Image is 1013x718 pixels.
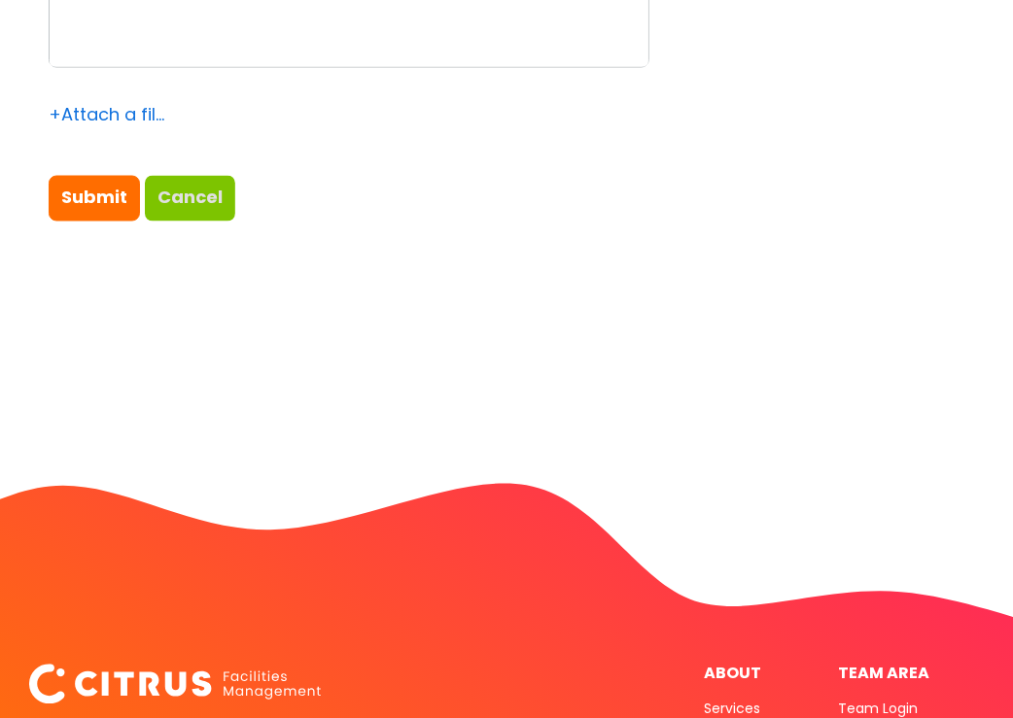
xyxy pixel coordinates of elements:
[49,176,140,221] input: Submit
[29,665,321,704] img: Citrus
[704,665,789,683] h4: About
[49,99,165,130] div: Attach a file
[838,665,935,683] h4: Team Area
[145,176,235,221] a: Cancel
